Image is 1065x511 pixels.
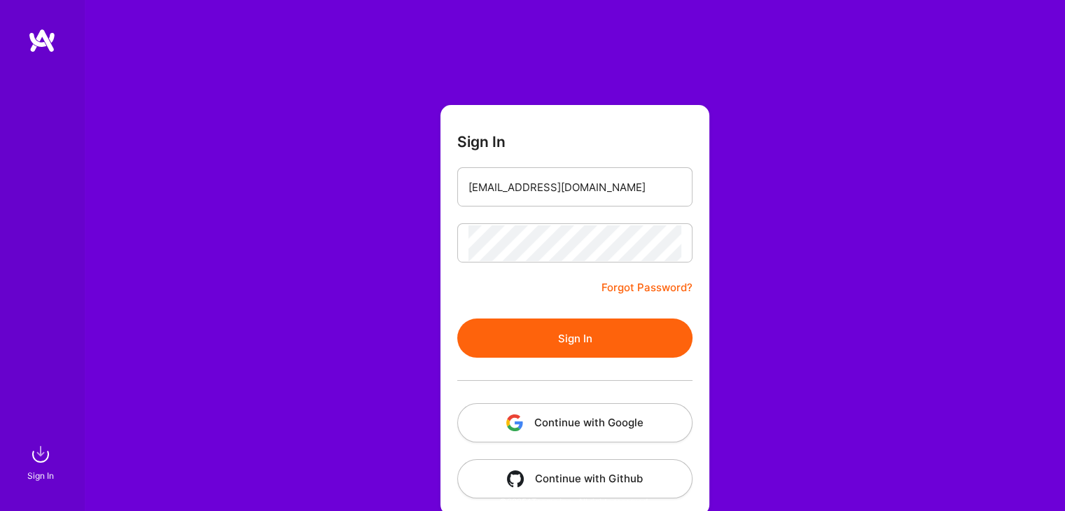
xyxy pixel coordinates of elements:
[468,169,681,205] input: Email...
[457,318,692,358] button: Sign In
[28,28,56,53] img: logo
[27,440,55,468] img: sign in
[27,468,54,483] div: Sign In
[29,440,55,483] a: sign inSign In
[457,403,692,442] button: Continue with Google
[601,279,692,296] a: Forgot Password?
[457,459,692,498] button: Continue with Github
[506,414,523,431] img: icon
[507,470,524,487] img: icon
[457,133,506,150] h3: Sign In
